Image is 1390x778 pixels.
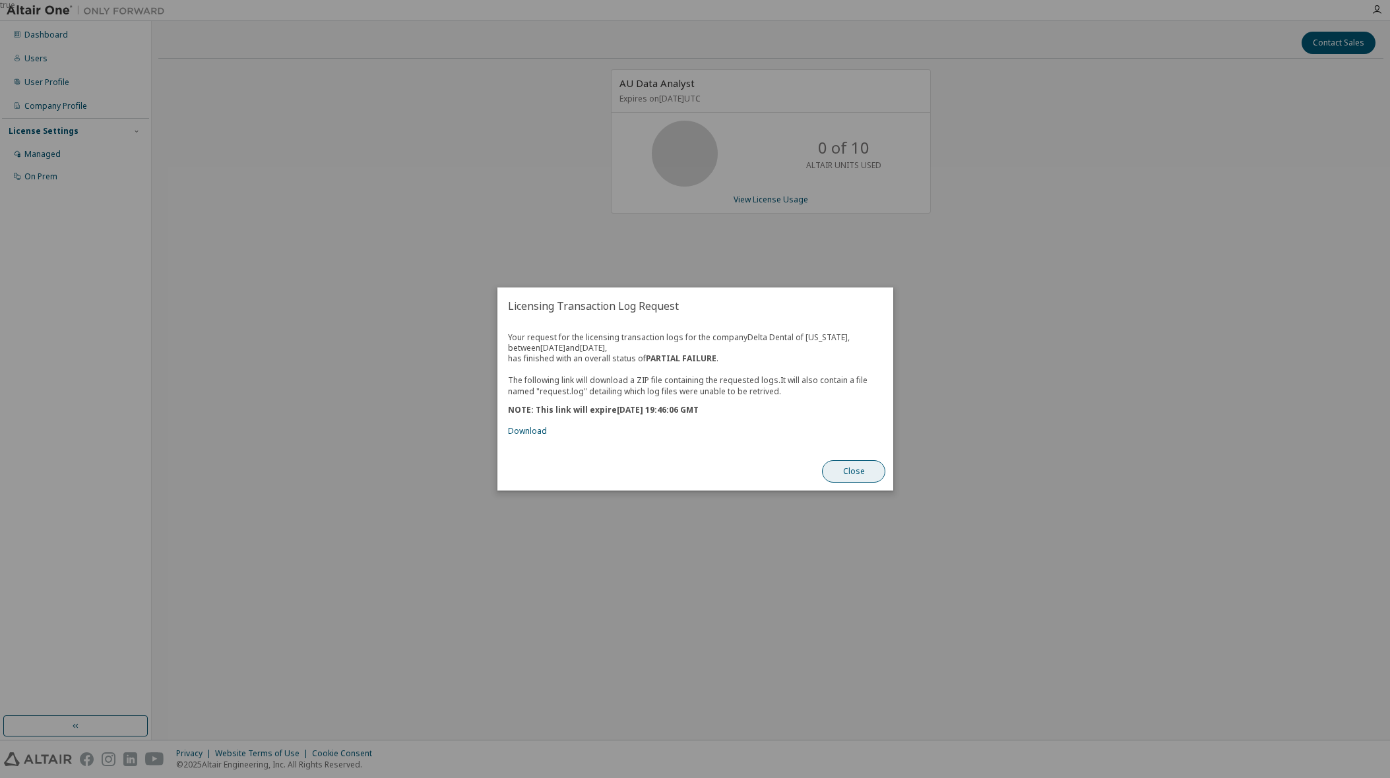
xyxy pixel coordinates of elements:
[822,460,885,483] button: Close
[497,287,893,324] h2: Licensing Transaction Log Request
[508,332,883,436] div: Your request for the licensing transaction logs for the company Delta Dental of [US_STATE] , betw...
[508,374,883,397] p: The following link will download a ZIP file containing the requested logs. It will also contain a...
[508,425,547,436] a: Download
[508,404,699,415] b: NOTE: This link will expire [DATE] 19:46:06 GMT
[646,353,716,364] b: PARTIAL FAILURE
